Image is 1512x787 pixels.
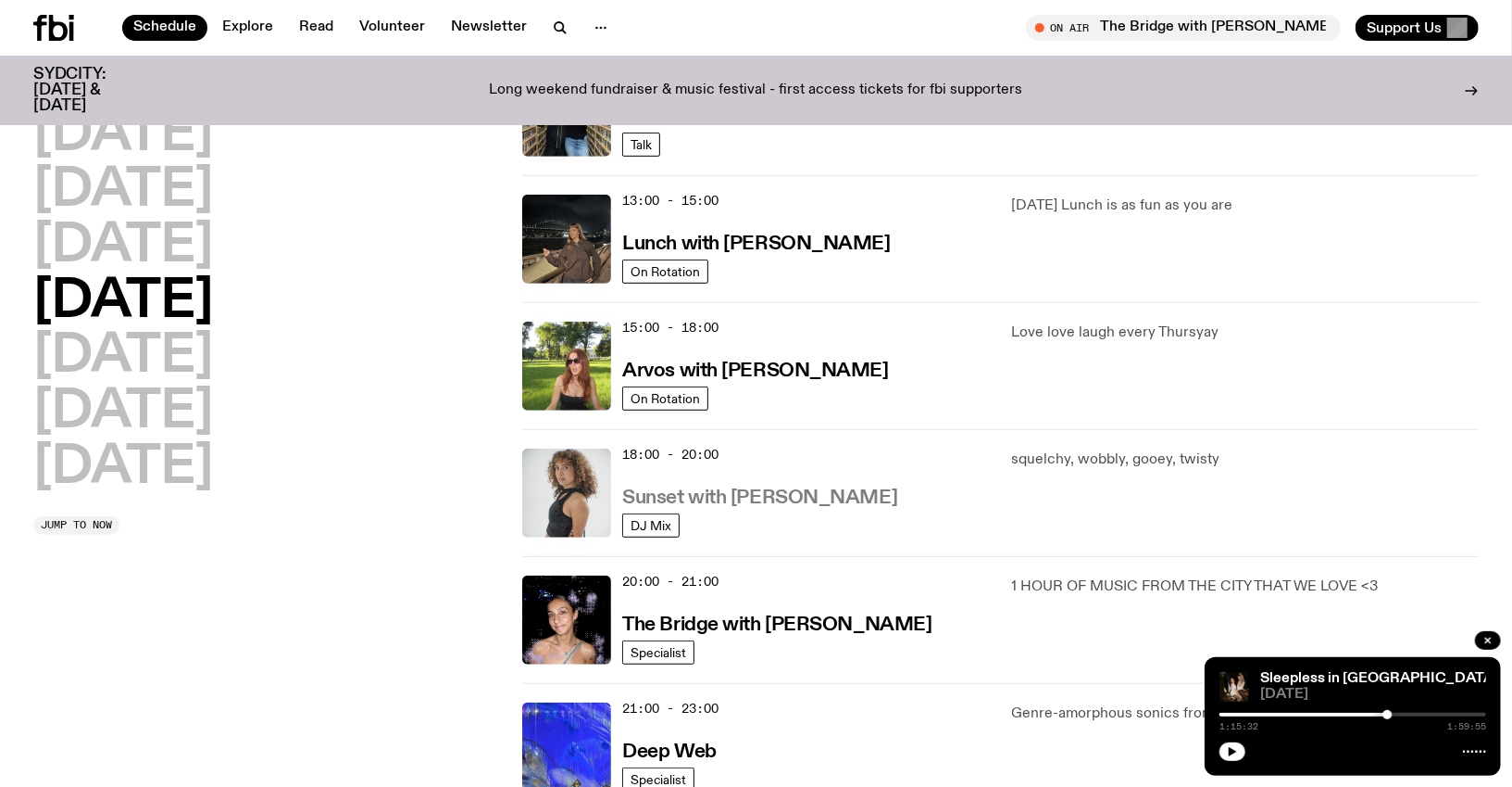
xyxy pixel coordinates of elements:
a: Sunset with [PERSON_NAME] [622,485,897,508]
h3: Deep Web [622,743,716,762]
a: Talk [622,133,660,157]
p: 1 HOUR OF MUSIC FROM THE CITY THAT WE LOVE <3 [1012,576,1479,598]
span: 21:00 - 23:00 [622,700,719,717]
a: DJ Mix [622,514,680,538]
a: Read [288,15,344,41]
p: Genre-amorphous sonics from the cyberdepths [1012,703,1479,725]
a: On Rotation [622,260,708,284]
button: Support Us [1356,15,1479,41]
button: [DATE] [33,331,213,383]
span: 20:00 - 21:00 [622,573,719,590]
a: Schedule [122,15,207,41]
span: DJ Mix [631,518,671,532]
a: Volunteer [348,15,436,41]
span: [DATE] [1260,688,1486,702]
span: Support Us [1367,19,1442,36]
a: Specialist [622,641,694,665]
span: Jump to now [41,520,112,530]
span: 1:59:55 [1447,722,1486,731]
img: Marcus Whale is on the left, bent to his knees and arching back with a gleeful look his face He i... [1219,672,1249,702]
button: [DATE] [33,276,213,328]
h3: Arvos with [PERSON_NAME] [622,362,888,381]
h3: The Bridge with [PERSON_NAME] [622,616,931,635]
button: [DATE] [33,109,213,161]
button: [DATE] [33,165,213,217]
h3: Lunch with [PERSON_NAME] [622,235,890,254]
span: 18:00 - 20:00 [622,446,719,463]
p: squelchy, wobbly, gooey, twisty [1012,449,1479,471]
span: Talk [631,137,652,151]
a: Explore [211,15,284,41]
span: 1:15:32 [1219,722,1258,731]
span: On Rotation [631,391,700,405]
a: On Rotation [622,387,708,411]
button: On AirThe Bridge with [PERSON_NAME] [1026,15,1341,41]
img: Izzy Page stands above looking down at Opera Bar. She poses in front of the Harbour Bridge in the... [522,195,611,284]
p: [DATE] Lunch is as fun as you are [1012,195,1479,217]
span: On Rotation [631,264,700,278]
a: Arvos with [PERSON_NAME] [622,358,888,381]
span: Specialist [631,772,686,786]
a: Sleepless in [GEOGRAPHIC_DATA] [1260,671,1498,686]
img: Tangela looks past her left shoulder into the camera with an inquisitive look. She is wearing a s... [522,449,611,538]
p: Long weekend fundraiser & music festival - first access tickets for fbi supporters [490,83,1023,99]
h3: Sunset with [PERSON_NAME] [622,489,897,508]
a: The Bridge with [PERSON_NAME] [622,612,931,635]
a: Newsletter [440,15,538,41]
span: 13:00 - 15:00 [622,192,719,209]
button: [DATE] [33,442,213,494]
button: [DATE] [33,221,213,273]
a: Deep Web [622,739,716,762]
h3: SYDCITY: [DATE] & [DATE] [33,67,152,114]
button: [DATE] [33,387,213,438]
span: Specialist [631,645,686,659]
span: 15:00 - 18:00 [622,319,719,336]
p: Love love laugh every Thursyay [1012,322,1479,344]
a: Lunch with [PERSON_NAME] [622,231,890,254]
img: Lizzie Bowles is sitting in a bright green field of grass, with dark sunglasses and a black top. ... [522,322,611,411]
button: Jump to now [33,516,119,535]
